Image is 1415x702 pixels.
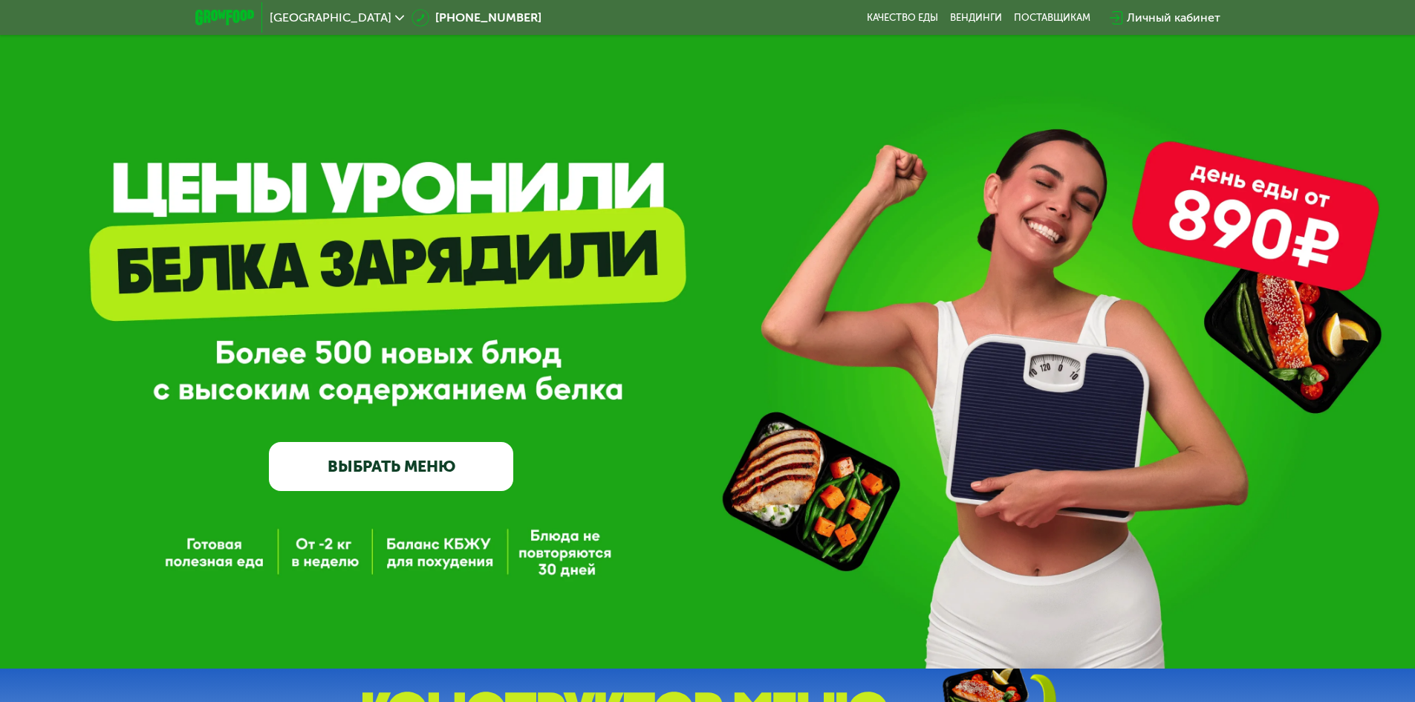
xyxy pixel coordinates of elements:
[867,12,938,24] a: Качество еды
[1014,12,1090,24] div: поставщикам
[269,442,513,491] a: ВЫБРАТЬ МЕНЮ
[412,9,541,27] a: [PHONE_NUMBER]
[950,12,1002,24] a: Вендинги
[270,12,391,24] span: [GEOGRAPHIC_DATA]
[1127,9,1220,27] div: Личный кабинет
